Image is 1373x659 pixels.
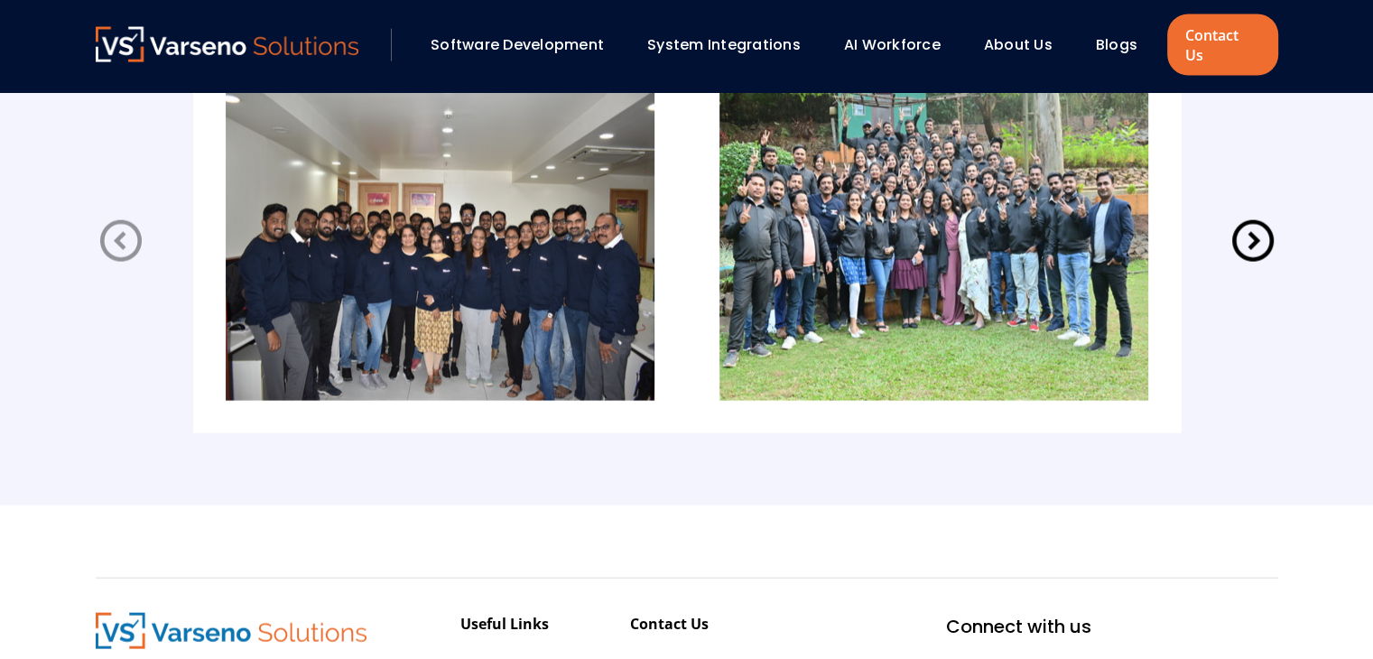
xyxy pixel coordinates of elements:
a: Software Development [431,34,604,55]
div: Connect with us [946,613,1091,640]
div: Software Development [422,30,629,60]
a: About Us [984,34,1053,55]
a: Varseno Solutions – Product Engineering & IT Services [96,27,359,63]
img: Varseno Solutions – Product Engineering & IT Services [96,27,359,62]
a: Blogs [1096,34,1137,55]
a: AI Workforce [844,34,941,55]
div: Useful Links [460,613,549,635]
a: Contact Us [1167,14,1277,76]
img: Varseno Solutions – Product Engineering & IT Services [96,613,366,649]
div: About Us [975,30,1078,60]
div: AI Workforce [835,30,966,60]
div: Blogs [1087,30,1163,60]
div: System Integrations [638,30,826,60]
div: Contact Us [630,613,709,635]
a: System Integrations [647,34,801,55]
